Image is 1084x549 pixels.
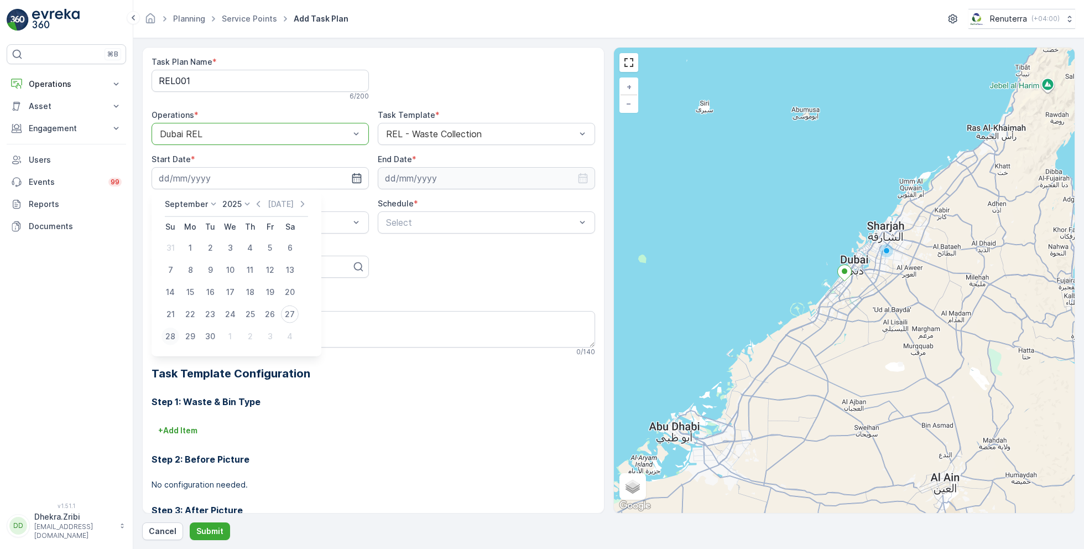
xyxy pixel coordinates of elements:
a: Documents [7,215,126,237]
a: Homepage [144,17,157,26]
p: Engagement [29,123,104,134]
button: DDDhekra.Zribi[EMAIL_ADDRESS][DOMAIN_NAME] [7,511,126,540]
div: 14 [161,283,179,301]
p: 6 / 200 [350,92,369,101]
span: − [626,99,632,108]
p: Events [29,177,102,188]
div: 11 [241,261,259,279]
div: 12 [261,261,279,279]
div: 1 [181,239,199,257]
p: 2025 [222,199,242,210]
p: [EMAIL_ADDRESS][DOMAIN_NAME] [34,522,114,540]
p: Renuterra [990,13,1027,24]
div: 8 [181,261,199,279]
h3: Step 1: Waste & Bin Type [152,395,595,408]
img: Google [617,499,653,513]
div: 25 [241,305,259,323]
a: Reports [7,193,126,215]
div: 4 [281,328,299,345]
th: Thursday [240,217,260,237]
div: 9 [201,261,219,279]
div: 2 [201,239,219,257]
p: 99 [111,178,119,187]
p: [DATE] [268,199,294,210]
th: Tuesday [200,217,220,237]
div: 26 [261,305,279,323]
p: Asset [29,101,104,112]
div: 21 [161,305,179,323]
a: Zoom In [621,79,637,95]
span: Add Task Plan [291,13,351,24]
div: 15 [181,283,199,301]
div: 3 [221,239,239,257]
h2: Task Template Configuration [152,365,595,382]
img: logo_light-DOdMpM7g.png [32,9,80,31]
label: Task Template [378,110,435,120]
button: Operations [7,73,126,95]
div: 13 [281,261,299,279]
label: Start Date [152,154,191,164]
h3: Step 2: Before Picture [152,453,595,466]
th: Wednesday [220,217,240,237]
div: 28 [161,328,179,345]
label: Task Plan Name [152,57,212,66]
div: 16 [201,283,219,301]
p: No configuration needed. [152,479,595,490]
button: Renuterra(+04:00) [968,9,1075,29]
div: 27 [281,305,299,323]
p: September [165,199,208,210]
span: + [627,82,632,91]
div: 4 [241,239,259,257]
button: Asset [7,95,126,117]
p: + Add Item [158,425,197,436]
div: 18 [241,283,259,301]
p: Cancel [149,526,176,537]
div: 20 [281,283,299,301]
div: 17 [221,283,239,301]
label: Schedule [378,199,414,208]
p: Select [386,216,576,229]
div: 24 [221,305,239,323]
div: 7 [161,261,179,279]
span: v 1.51.1 [7,503,126,509]
button: Cancel [142,522,183,540]
input: dd/mm/yyyy [152,167,369,189]
a: View Fullscreen [621,54,637,71]
label: End Date [378,154,412,164]
p: Operations [29,79,104,90]
div: 10 [221,261,239,279]
a: Events99 [7,171,126,193]
button: Submit [190,522,230,540]
p: Dhekra.Zribi [34,511,114,522]
p: ⌘B [107,50,118,59]
p: Documents [29,221,122,232]
div: 19 [261,283,279,301]
p: 0 / 140 [576,348,595,356]
a: Planning [173,14,205,23]
button: +Add Item [152,422,204,439]
a: Layers [621,474,645,499]
p: Submit [196,526,223,537]
p: Users [29,154,122,165]
a: Open this area in Google Maps (opens a new window) [617,499,653,513]
div: 6 [281,239,299,257]
th: Friday [260,217,280,237]
a: Users [7,149,126,171]
p: Reports [29,199,122,210]
div: 23 [201,305,219,323]
a: Zoom Out [621,95,637,112]
p: ( +04:00 ) [1031,14,1060,23]
div: 3 [261,328,279,345]
div: 5 [261,239,279,257]
button: Engagement [7,117,126,139]
div: 31 [161,239,179,257]
label: Operations [152,110,194,120]
th: Saturday [280,217,300,237]
img: logo [7,9,29,31]
div: 1 [221,328,239,345]
div: 30 [201,328,219,345]
div: 2 [241,328,259,345]
h3: Step 3: After Picture [152,504,595,517]
th: Monday [180,217,200,237]
img: Screenshot_2024-07-26_at_13.33.01.png [968,13,986,25]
